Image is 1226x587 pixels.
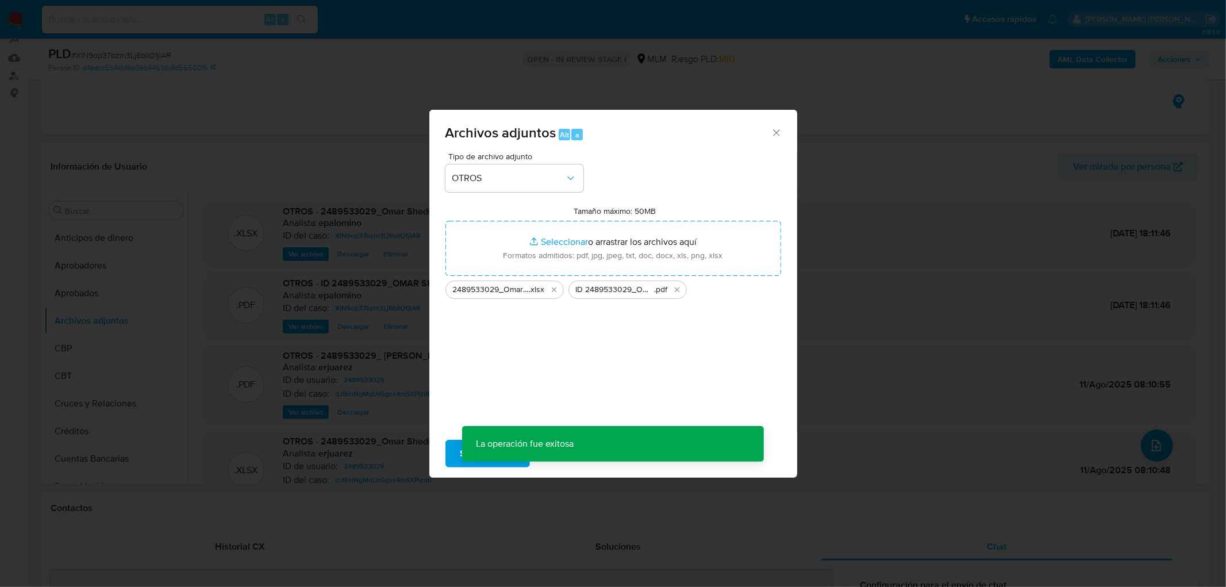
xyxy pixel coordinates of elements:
[574,206,656,216] label: Tamaño máximo: 50MB
[670,283,684,297] button: Eliminar ID 2489533029_OMAR SHEDID PORTILLO_SEP2025.pdf
[560,129,569,140] span: Alt
[445,122,556,143] span: Archivos adjuntos
[549,441,587,466] span: Cancelar
[575,129,579,140] span: a
[655,284,668,296] span: .pdf
[445,440,530,467] button: Subir archivo
[448,152,586,160] span: Tipo de archivo adjunto
[529,284,545,296] span: .xlsx
[445,164,583,192] button: OTROS
[771,127,781,137] button: Cerrar
[576,284,655,296] span: ID 2489533029_OMAR SHEDID PORTILLO_SEP2025
[547,283,561,297] button: Eliminar 2489533029_Omar Shedid Portillo_SEP2025..xlsx
[460,441,515,466] span: Subir archivo
[452,172,565,184] span: OTROS
[462,426,587,462] p: La operación fue exitosa
[445,276,781,299] ul: Archivos seleccionados
[453,284,529,296] span: 2489533029_Omar Shedid Portillo_SEP2025.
